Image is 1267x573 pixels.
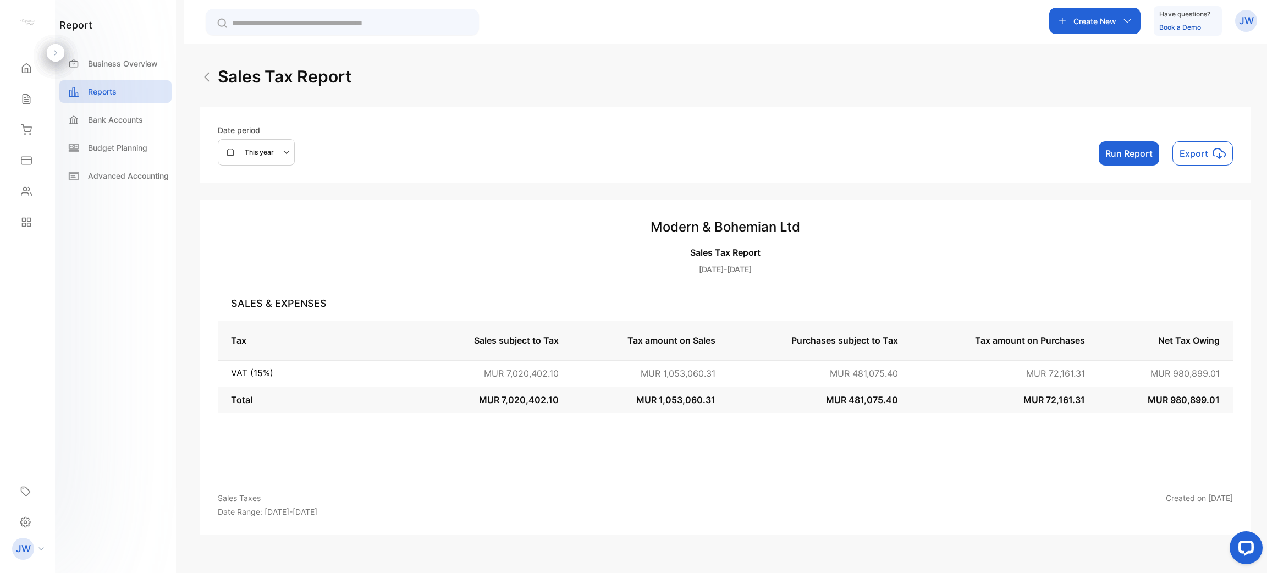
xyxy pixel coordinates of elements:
p: Advanced Accounting [88,170,169,181]
button: Create New [1049,8,1141,34]
a: Business Overview [59,52,172,75]
p: Sales Tax Report [218,246,1233,259]
button: Run Report [1099,141,1159,166]
a: Advanced Accounting [59,164,172,187]
p: Have questions? [1159,9,1210,20]
span: MUR 72,161.31 [1026,368,1085,379]
p: VAT (15%) [231,366,273,379]
span: MUR 7,020,402.10 [479,394,559,405]
p: Bank Accounts [88,114,143,125]
p: JW [1239,14,1254,28]
td: Tax amount on Purchases [911,321,1098,360]
a: Budget Planning [59,136,172,159]
p: Date Range: [DATE]-[DATE] [218,506,1233,517]
td: Tax amount on Sales [572,321,729,360]
p: JW [16,542,31,556]
a: Bank Accounts [59,108,172,131]
iframe: LiveChat chat widget [1221,527,1267,573]
span: MUR 72,161.31 [1023,394,1085,405]
p: Created on [DATE] [1166,492,1233,504]
h4: SALES & EXPENSES [231,296,1220,311]
p: Date period [218,124,295,136]
button: Exporticon [1172,141,1233,166]
p: Reports [88,86,117,97]
td: Net Tax Owing [1098,321,1233,360]
td: Purchases subject to Tax [729,321,911,360]
button: This year [218,139,295,166]
span: MUR 481,075.40 [830,368,898,379]
td: Sales subject to Tax [420,321,572,360]
img: logo [19,14,36,31]
span: MUR 481,075.40 [826,394,898,405]
p: Export [1180,147,1208,160]
button: JW [1235,8,1257,34]
span: MUR 1,053,060.31 [636,394,715,405]
h3: Modern & Bohemian Ltd [218,217,1233,237]
p: Budget Planning [88,142,147,153]
span: MUR 980,899.01 [1150,368,1220,379]
h1: report [59,18,92,32]
img: icon [1213,147,1226,160]
span: MUR 980,899.01 [1148,394,1220,405]
span: MUR 1,053,060.31 [641,368,715,379]
td: Total [218,387,420,413]
p: Create New [1073,15,1116,27]
p: Business Overview [88,58,158,69]
td: Tax [218,321,420,360]
a: Reports [59,80,172,103]
p: [DATE]-[DATE] [218,263,1233,275]
h2: sales tax report [218,64,351,89]
img: Arrow [200,70,213,84]
p: Sales Taxes [218,492,261,504]
p: This year [245,147,274,157]
span: MUR 7,020,402.10 [484,368,559,379]
a: Book a Demo [1159,23,1201,31]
